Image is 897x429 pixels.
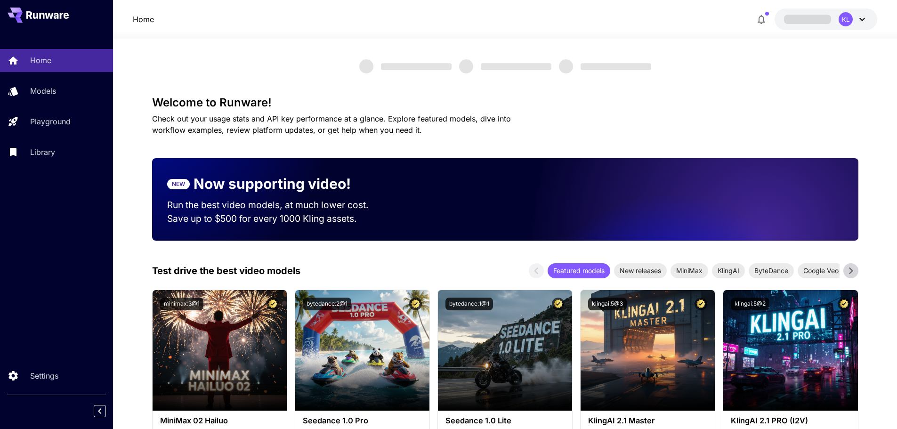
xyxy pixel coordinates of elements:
p: Save up to $500 for every 1000 Kling assets. [167,212,387,226]
span: MiniMax [671,266,708,275]
h3: Seedance 1.0 Lite [445,416,565,425]
div: ByteDance [749,263,794,278]
h3: Welcome to Runware! [152,96,858,109]
div: Google Veo [798,263,844,278]
p: Run the best video models, at much lower cost. [167,198,387,212]
button: Certified Model – Vetted for best performance and includes a commercial license. [552,298,565,310]
nav: breadcrumb [133,14,154,25]
p: Playground [30,116,71,127]
p: Now supporting video! [194,173,351,194]
img: alt [723,290,857,411]
button: Certified Model – Vetted for best performance and includes a commercial license. [267,298,279,310]
p: Models [30,85,56,97]
p: Test drive the best video models [152,264,300,278]
div: New releases [614,263,667,278]
div: Featured models [548,263,610,278]
span: Featured models [548,266,610,275]
button: Certified Model – Vetted for best performance and includes a commercial license. [695,298,707,310]
img: alt [438,290,572,411]
img: alt [295,290,429,411]
span: ByteDance [749,266,794,275]
span: Check out your usage stats and API key performance at a glance. Explore featured models, dive int... [152,114,511,135]
button: KL [775,8,877,30]
p: Library [30,146,55,158]
a: Home [133,14,154,25]
button: bytedance:2@1 [303,298,351,310]
div: Collapse sidebar [101,403,113,420]
p: Home [30,55,51,66]
p: Settings [30,370,58,381]
button: minimax:3@1 [160,298,203,310]
div: KlingAI [712,263,745,278]
h3: MiniMax 02 Hailuo [160,416,279,425]
button: bytedance:1@1 [445,298,493,310]
button: klingai:5@2 [731,298,769,310]
button: Collapse sidebar [94,405,106,417]
div: MiniMax [671,263,708,278]
button: klingai:5@3 [588,298,627,310]
h3: KlingAI 2.1 Master [588,416,707,425]
span: Google Veo [798,266,844,275]
p: NEW [172,180,185,188]
img: alt [581,290,715,411]
img: alt [153,290,287,411]
span: KlingAI [712,266,745,275]
h3: Seedance 1.0 Pro [303,416,422,425]
button: Certified Model – Vetted for best performance and includes a commercial license. [838,298,850,310]
span: New releases [614,266,667,275]
button: Certified Model – Vetted for best performance and includes a commercial license. [409,298,422,310]
h3: KlingAI 2.1 PRO (I2V) [731,416,850,425]
div: KL [839,12,853,26]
